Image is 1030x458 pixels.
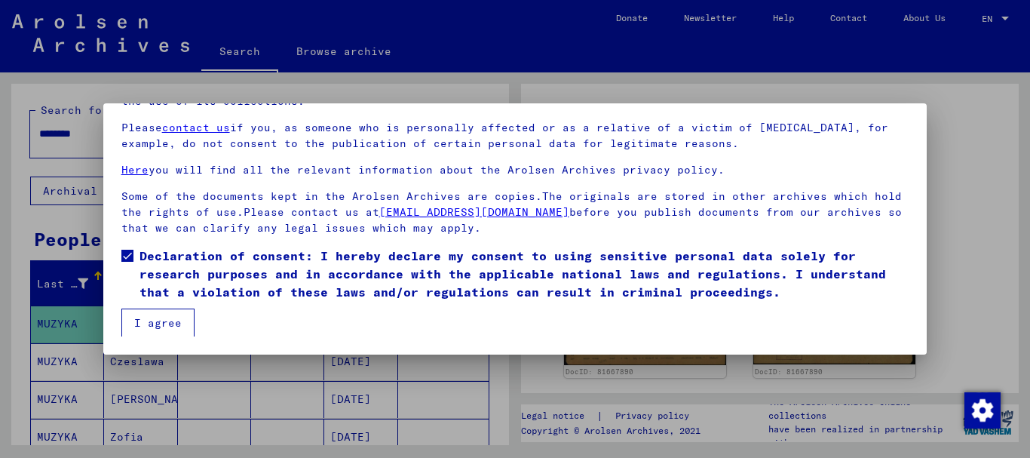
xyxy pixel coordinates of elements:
img: Change consent [964,392,1001,429]
p: Some of the documents kept in the Arolsen Archives are copies.The originals are stored in other a... [121,189,909,236]
p: Please if you, as someone who is personally affected or as a relative of a victim of [MEDICAL_DAT... [121,120,909,152]
span: Declaration of consent: I hereby declare my consent to using sensitive personal data solely for r... [139,247,909,301]
div: Change consent [964,392,1000,428]
a: [EMAIL_ADDRESS][DOMAIN_NAME] [379,205,569,219]
a: contact us [162,121,230,134]
p: you will find all the relevant information about the Arolsen Archives privacy policy. [121,162,909,178]
a: Here [121,163,149,177]
button: I agree [121,309,195,337]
